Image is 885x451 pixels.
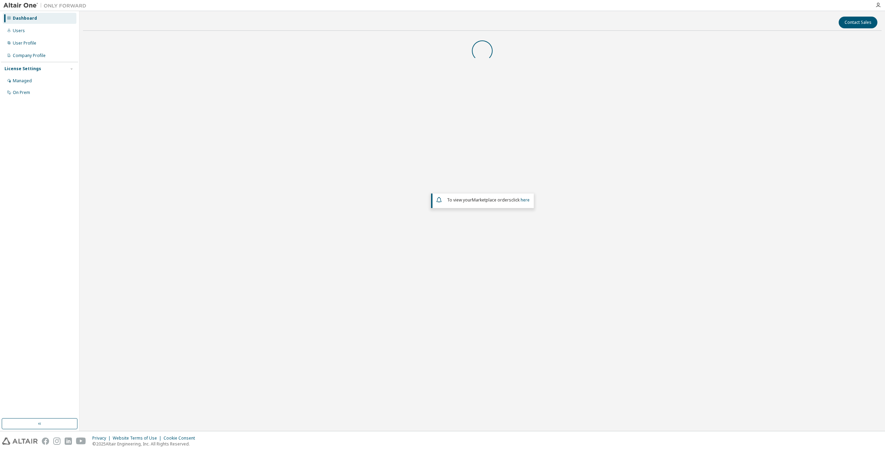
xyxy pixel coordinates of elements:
span: To view your click [447,197,530,203]
div: Cookie Consent [164,435,199,441]
img: altair_logo.svg [2,438,38,445]
div: Company Profile [13,53,46,58]
div: Users [13,28,25,34]
div: Privacy [92,435,113,441]
div: Dashboard [13,16,37,21]
p: © 2025 Altair Engineering, Inc. All Rights Reserved. [92,441,199,447]
img: facebook.svg [42,438,49,445]
img: youtube.svg [76,438,86,445]
div: License Settings [4,66,41,72]
div: On Prem [13,90,30,95]
img: instagram.svg [53,438,60,445]
div: Managed [13,78,32,84]
div: User Profile [13,40,36,46]
button: Contact Sales [839,17,877,28]
em: Marketplace orders [472,197,511,203]
img: Altair One [3,2,90,9]
div: Website Terms of Use [113,435,164,441]
img: linkedin.svg [65,438,72,445]
a: here [521,197,530,203]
